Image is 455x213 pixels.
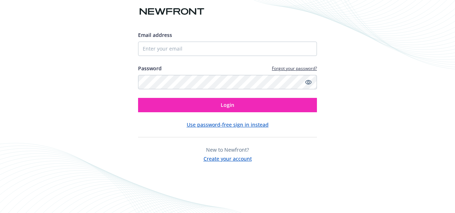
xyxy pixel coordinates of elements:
button: Create your account [204,153,252,162]
button: Use password-free sign in instead [187,121,269,128]
span: Login [221,101,234,108]
img: Newfront logo [138,5,206,18]
input: Enter your email [138,42,317,56]
a: Forgot your password? [272,65,317,71]
input: Enter your password [138,75,317,89]
span: Email address [138,32,172,38]
a: Show password [304,78,313,86]
button: Login [138,98,317,112]
label: Password [138,65,162,72]
span: New to Newfront? [206,146,249,153]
